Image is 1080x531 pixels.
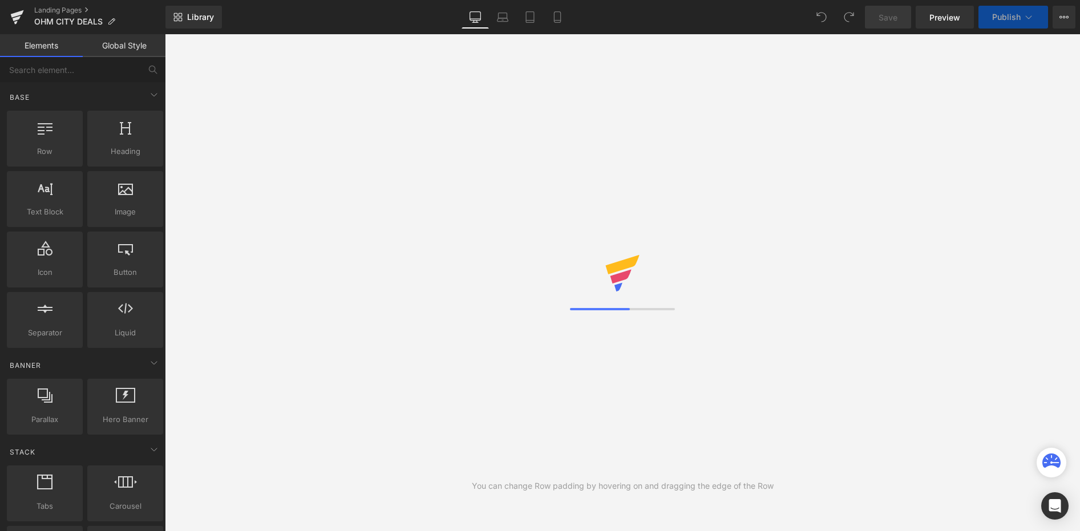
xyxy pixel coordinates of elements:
div: Open Intercom Messenger [1041,492,1069,520]
a: Tablet [516,6,544,29]
span: Save [879,11,897,23]
span: Library [187,12,214,22]
a: Desktop [462,6,489,29]
span: Banner [9,360,42,371]
span: Preview [929,11,960,23]
span: Publish [992,13,1021,22]
a: Landing Pages [34,6,165,15]
span: Liquid [91,327,160,339]
span: Image [91,206,160,218]
span: OHM CITY DEALS [34,17,103,26]
span: Tabs [10,500,79,512]
span: Hero Banner [91,414,160,425]
button: More [1053,6,1075,29]
a: New Library [165,6,222,29]
span: Text Block [10,206,79,218]
button: Redo [838,6,860,29]
button: Publish [978,6,1048,29]
span: Base [9,92,31,103]
span: Icon [10,266,79,278]
a: Laptop [489,6,516,29]
button: Undo [810,6,833,29]
a: Mobile [544,6,571,29]
span: Row [10,145,79,157]
span: Separator [10,327,79,339]
a: Global Style [83,34,165,57]
div: You can change Row padding by hovering on and dragging the edge of the Row [472,480,774,492]
a: Preview [916,6,974,29]
span: Stack [9,447,37,457]
span: Heading [91,145,160,157]
span: Parallax [10,414,79,425]
span: Carousel [91,500,160,512]
span: Button [91,266,160,278]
